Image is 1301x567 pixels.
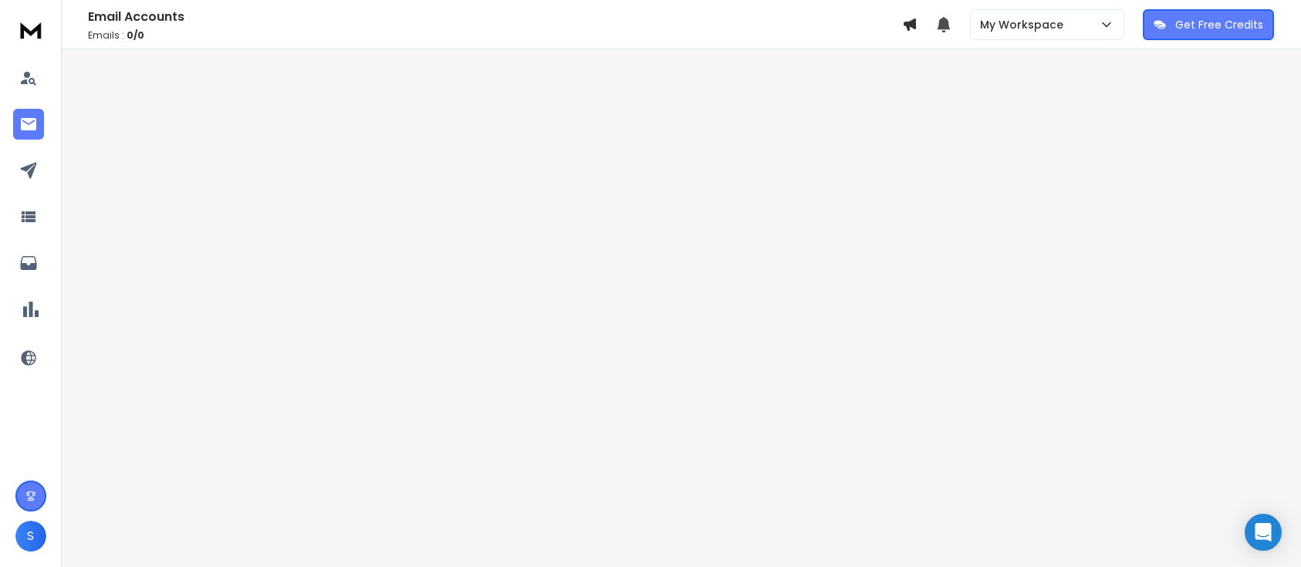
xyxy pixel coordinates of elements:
img: logo [15,15,46,44]
span: 0 / 0 [127,29,144,42]
button: S [15,521,46,552]
p: My Workspace [980,17,1070,32]
h1: Email Accounts [88,8,902,26]
p: Get Free Credits [1175,17,1263,32]
div: Open Intercom Messenger [1245,514,1282,551]
button: Get Free Credits [1143,9,1274,40]
p: Emails : [88,29,902,42]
